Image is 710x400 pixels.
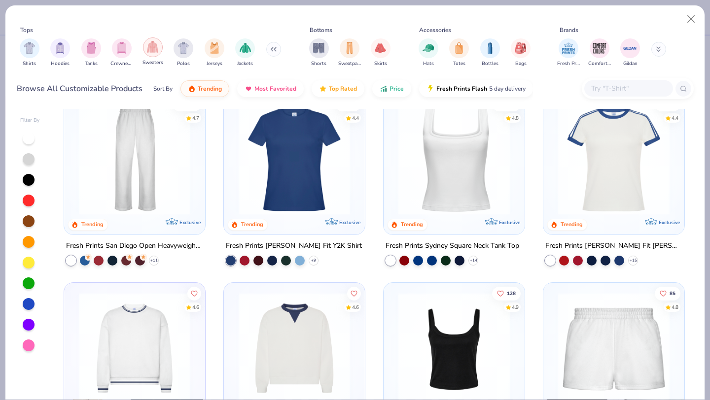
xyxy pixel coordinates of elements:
div: filter for Shorts [309,38,329,67]
span: Exclusive [179,219,201,225]
button: Top Rated [312,80,364,97]
div: 4.4 [352,114,359,122]
button: filter button [20,38,39,67]
div: filter for Bags [511,38,531,67]
img: Hoodies Image [55,42,66,54]
button: Like [492,287,521,300]
div: Filter By [20,117,40,124]
img: Comfort Colors Image [592,41,607,56]
button: Like [655,287,680,300]
button: filter button [449,38,469,67]
img: 6a9a0a85-ee36-4a89-9588-981a92e8a910 [234,103,355,214]
span: Fresh Prints Flash [436,85,487,93]
img: e5540c4d-e74a-4e58-9a52-192fe86bec9f [553,103,674,214]
div: 4.7 [193,114,200,122]
button: Like [188,287,202,300]
div: filter for Shirts [20,38,39,67]
span: Totes [453,60,465,67]
button: Trending [180,80,229,97]
button: filter button [557,38,580,67]
span: Bottles [482,60,498,67]
span: Sweatpants [338,60,361,67]
span: + 9 [311,257,316,263]
button: filter button [174,38,193,67]
span: Crewnecks [110,60,133,67]
span: Skirts [374,60,387,67]
div: filter for Sweatpants [338,38,361,67]
button: filter button [205,38,224,67]
button: filter button [371,38,390,67]
div: filter for Hats [419,38,438,67]
img: Shorts Image [313,42,324,54]
div: filter for Skirts [371,38,390,67]
div: 4.9 [512,304,519,311]
img: Jackets Image [240,42,251,54]
button: Most Favorited [237,80,304,97]
button: filter button [81,38,101,67]
button: Fresh Prints Flash5 day delivery [419,80,533,97]
button: filter button [419,38,438,67]
span: Exclusive [658,219,679,225]
div: Browse All Customizable Products [17,83,142,95]
div: filter for Totes [449,38,469,67]
div: filter for Hoodies [50,38,70,67]
img: Crewnecks Image [116,42,127,54]
div: Sort By [153,84,173,93]
span: Bags [515,60,527,67]
div: filter for Comfort Colors [588,38,611,67]
img: 94a2aa95-cd2b-4983-969b-ecd512716e9a [393,103,515,214]
button: filter button [511,38,531,67]
span: Tanks [85,60,98,67]
div: Bottoms [310,26,332,34]
div: 4.6 [193,304,200,311]
img: Bags Image [515,42,526,54]
span: Fresh Prints [557,60,580,67]
img: trending.gif [188,85,196,93]
div: filter for Fresh Prints [557,38,580,67]
span: + 11 [150,257,158,263]
span: + 15 [629,257,637,263]
span: Exclusive [499,219,520,225]
button: filter button [338,38,361,67]
img: TopRated.gif [319,85,327,93]
button: Like [173,97,202,111]
div: Fresh Prints San Diego Open Heavyweight Sweatpants [66,239,203,252]
span: Top Rated [329,85,357,93]
div: filter for Jerseys [205,38,224,67]
span: Most Favorited [254,85,296,93]
img: df5250ff-6f61-4206-a12c-24931b20f13c [74,103,195,214]
button: filter button [50,38,70,67]
div: 4.4 [672,114,678,122]
button: Price [372,80,411,97]
div: Fresh Prints Sydney Square Neck Tank Top [386,239,519,252]
div: filter for Gildan [620,38,640,67]
img: Sweatpants Image [344,42,355,54]
img: 63ed7c8a-03b3-4701-9f69-be4b1adc9c5f [514,103,636,214]
div: 4.6 [352,304,359,311]
button: Like [492,97,521,111]
div: filter for Bottles [480,38,500,67]
span: Polos [177,60,190,67]
span: Exclusive [339,219,360,225]
span: Sweaters [142,59,163,67]
button: Like [655,97,680,111]
img: Polos Image [178,42,189,54]
span: Comfort Colors [588,60,611,67]
img: Fresh Prints Image [561,41,576,56]
button: Close [682,10,701,29]
button: filter button [309,38,329,67]
div: Brands [560,26,578,34]
button: filter button [480,38,500,67]
img: 3fc92740-5882-4e3e-bee8-f78ba58ba36d [355,103,476,214]
button: filter button [588,38,611,67]
div: filter for Crewnecks [110,38,133,67]
span: Hats [423,60,434,67]
div: Fresh Prints [PERSON_NAME] Fit [PERSON_NAME] Shirt with Stripes [545,239,682,252]
span: Jerseys [207,60,222,67]
span: Gildan [623,60,638,67]
img: Tanks Image [86,42,97,54]
div: filter for Tanks [81,38,101,67]
img: most_fav.gif [245,85,252,93]
img: Jerseys Image [209,42,220,54]
img: Sweaters Image [147,41,158,53]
